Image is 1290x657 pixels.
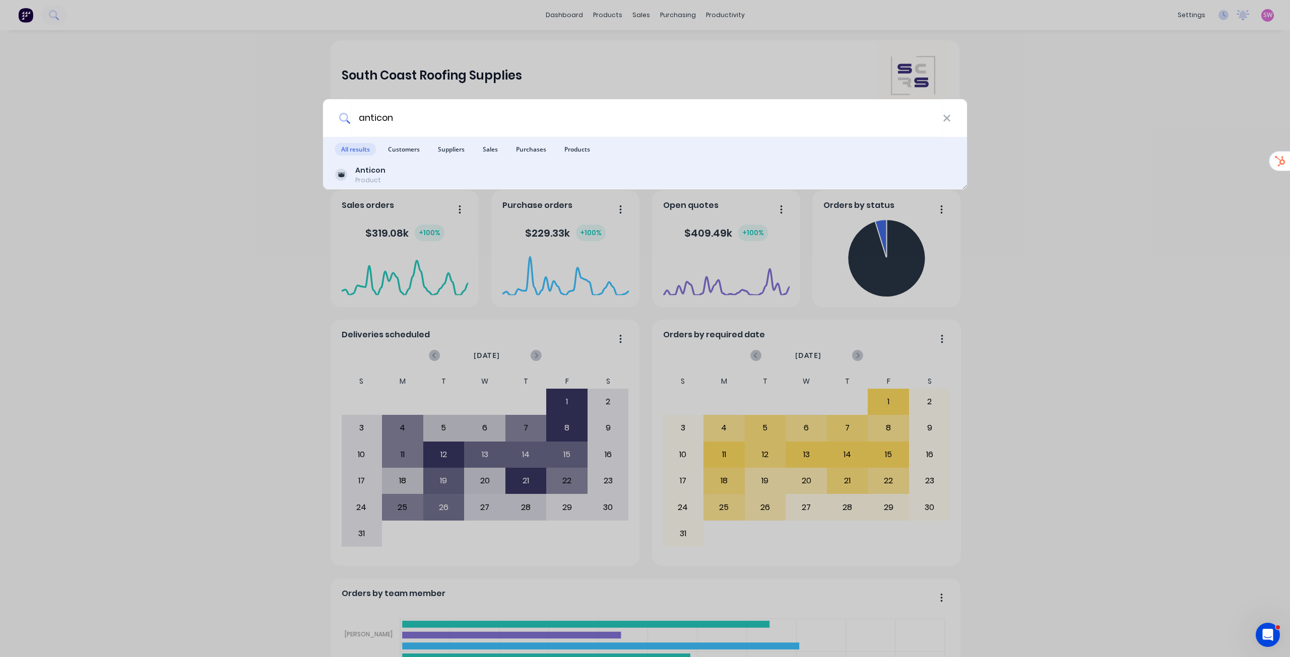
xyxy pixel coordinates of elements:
[335,143,376,156] span: All results
[510,143,552,156] span: Purchases
[350,99,943,137] input: Start typing a customer or supplier name to create a new order...
[558,143,596,156] span: Products
[432,143,471,156] span: Suppliers
[477,143,504,156] span: Sales
[355,165,385,175] b: Anticon
[382,143,426,156] span: Customers
[1256,623,1280,647] iframe: Intercom live chat
[355,176,385,185] div: Product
